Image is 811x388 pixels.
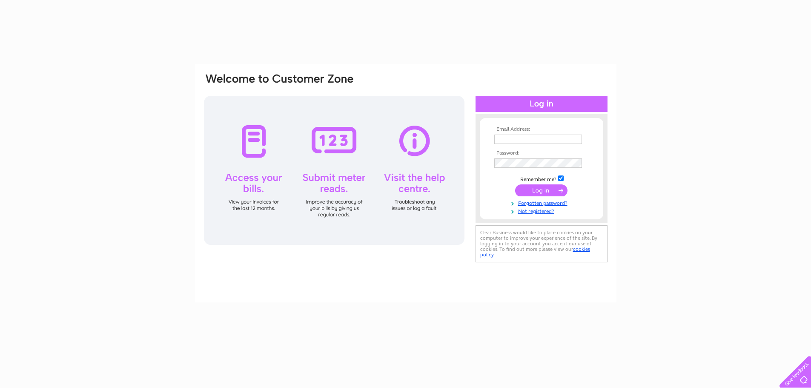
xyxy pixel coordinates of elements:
a: Forgotten password? [494,198,591,207]
a: cookies policy [480,246,590,258]
div: Clear Business would like to place cookies on your computer to improve your experience of the sit... [476,225,608,262]
a: Not registered? [494,207,591,215]
td: Remember me? [492,174,591,183]
th: Email Address: [492,126,591,132]
input: Submit [515,184,567,196]
th: Password: [492,150,591,156]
